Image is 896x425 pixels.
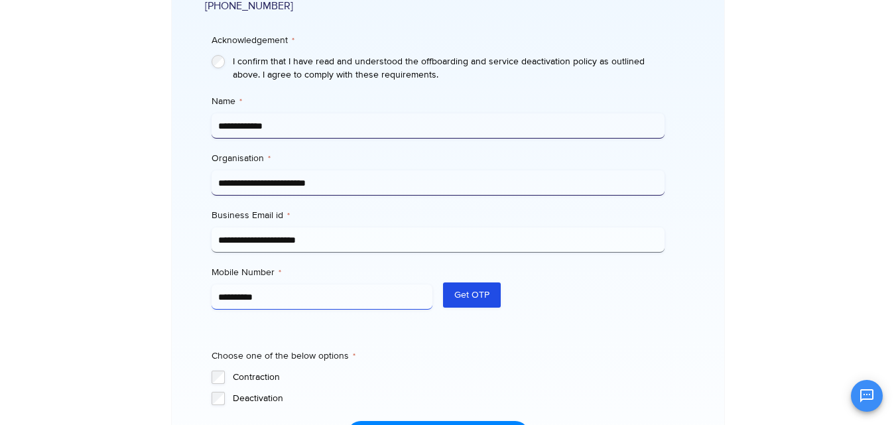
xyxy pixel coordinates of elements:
[212,95,665,108] label: Name
[212,152,665,165] label: Organisation
[212,349,355,363] legend: Choose one of the below options
[212,34,294,47] legend: Acknowledgement
[233,392,665,405] label: Deactivation
[233,371,665,384] label: Contraction
[233,55,665,82] label: I confirm that I have read and understood the offboarding and service deactivation policy as outl...
[851,380,883,412] button: Open chat
[212,209,665,222] label: Business Email id
[212,266,433,279] label: Mobile Number
[443,282,501,308] button: Get OTP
